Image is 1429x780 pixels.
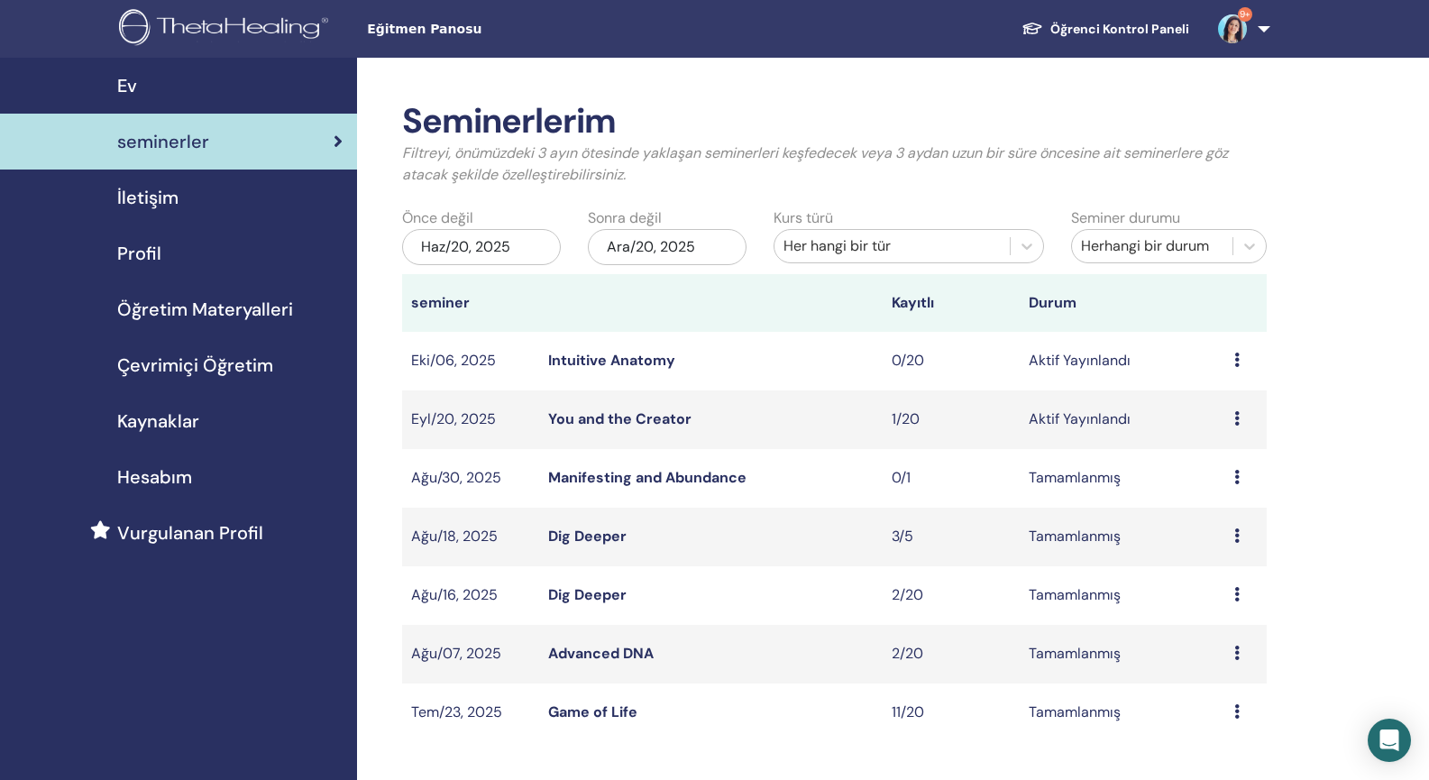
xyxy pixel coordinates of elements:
span: seminerler [117,128,209,155]
td: 2/20 [883,625,1020,684]
label: Önce değil [402,207,473,229]
td: 0/1 [883,449,1020,508]
a: Dig Deeper [548,585,627,604]
span: İletişim [117,184,179,211]
td: Tamamlanmış [1020,508,1225,566]
span: 9+ [1238,7,1252,22]
div: Open Intercom Messenger [1368,719,1411,762]
div: Her hangi bir tür [783,235,1001,257]
label: Kurs türü [774,207,833,229]
td: 11/20 [883,684,1020,742]
td: 2/20 [883,566,1020,625]
a: Öğrenci Kontrol Paneli [1007,13,1204,46]
td: Aktif Yayınlandı [1020,390,1225,449]
td: Tamamlanmış [1020,625,1225,684]
td: Ağu/30, 2025 [402,449,539,508]
a: Advanced DNA [548,644,654,663]
span: Öğretim Materyalleri [117,296,293,323]
td: Ağu/07, 2025 [402,625,539,684]
div: Haz/20, 2025 [402,229,561,265]
td: Tamamlanmış [1020,566,1225,625]
span: Hesabım [117,463,192,491]
span: Profil [117,240,161,267]
div: Herhangi bir durum [1081,235,1223,257]
label: Seminer durumu [1071,207,1180,229]
a: Game of Life [548,702,637,721]
span: Vurgulanan Profil [117,519,263,546]
td: Eyl/20, 2025 [402,390,539,449]
td: Tamamlanmış [1020,684,1225,742]
td: Tamamlanmış [1020,449,1225,508]
img: graduation-cap-white.svg [1021,21,1043,36]
td: 3/5 [883,508,1020,566]
th: seminer [402,274,539,332]
td: Aktif Yayınlandı [1020,332,1225,390]
td: Ağu/18, 2025 [402,508,539,566]
td: Eki/06, 2025 [402,332,539,390]
th: Kayıtlı [883,274,1020,332]
span: Eğitmen Panosu [367,20,637,39]
th: Durum [1020,274,1225,332]
div: Ara/20, 2025 [588,229,747,265]
td: 1/20 [883,390,1020,449]
a: Manifesting and Abundance [548,468,747,487]
h2: Seminerlerim [402,101,1267,142]
td: 0/20 [883,332,1020,390]
a: You and the Creator [548,409,692,428]
span: Ev [117,72,137,99]
img: logo.png [119,9,334,50]
td: Ağu/16, 2025 [402,566,539,625]
p: Filtreyi, önümüzdeki 3 ayın ötesinde yaklaşan seminerleri keşfedecek veya 3 aydan uzun bir süre ö... [402,142,1267,186]
img: default.jpg [1218,14,1247,43]
a: Dig Deeper [548,527,627,546]
a: Intuitive Anatomy [548,351,675,370]
label: Sonra değil [588,207,662,229]
span: Kaynaklar [117,408,199,435]
span: Çevrimiçi Öğretim [117,352,273,379]
td: Tem/23, 2025 [402,684,539,742]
